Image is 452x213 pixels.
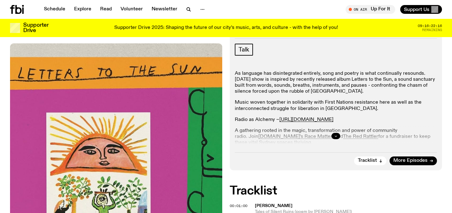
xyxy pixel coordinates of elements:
[400,5,442,14] button: Support Us
[346,5,395,14] button: On AirUp For It
[239,46,249,53] span: Talk
[235,117,437,123] p: Radio as Alchemy ~
[114,25,338,31] p: Supporter Drive 2025: Shaping the future of our city’s music, arts, and culture - with the help o...
[404,7,429,12] span: Support Us
[255,204,293,208] span: [PERSON_NAME]
[117,5,147,14] a: Volunteer
[235,44,253,56] a: Talk
[235,71,437,95] p: As language has disintegrated entirely, song and poetry is what continually resounds. [DATE] show...
[354,156,386,165] button: Tracklist
[23,23,48,33] h3: Supporter Drive
[279,117,333,122] a: [URL][DOMAIN_NAME]
[422,28,442,32] span: Remaining
[230,203,247,208] span: 00:01:00
[230,204,247,208] button: 00:01:00
[70,5,95,14] a: Explore
[96,5,116,14] a: Read
[418,24,442,28] span: 09:16:22:16
[40,5,69,14] a: Schedule
[390,156,437,165] a: More Episodes
[393,158,428,163] span: More Episodes
[230,185,442,197] h2: Tracklist
[148,5,181,14] a: Newsletter
[235,100,437,112] p: Music woven together in solidarity with First Nations resistance here as well as the interconnect...
[358,158,377,163] span: Tracklist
